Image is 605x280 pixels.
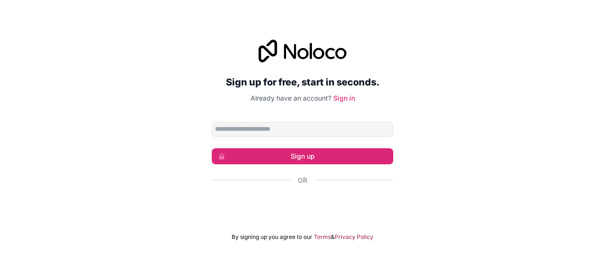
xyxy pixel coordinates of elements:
[212,74,393,91] h2: Sign up for free, start in seconds.
[212,122,393,137] input: Email address
[314,233,331,241] a: Terms
[232,233,312,241] span: By signing up you agree to our
[251,94,331,102] span: Already have an account?
[333,94,355,102] a: Sign in
[298,176,307,185] span: Or
[331,233,335,241] span: &
[212,148,393,164] button: Sign up
[335,233,373,241] a: Privacy Policy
